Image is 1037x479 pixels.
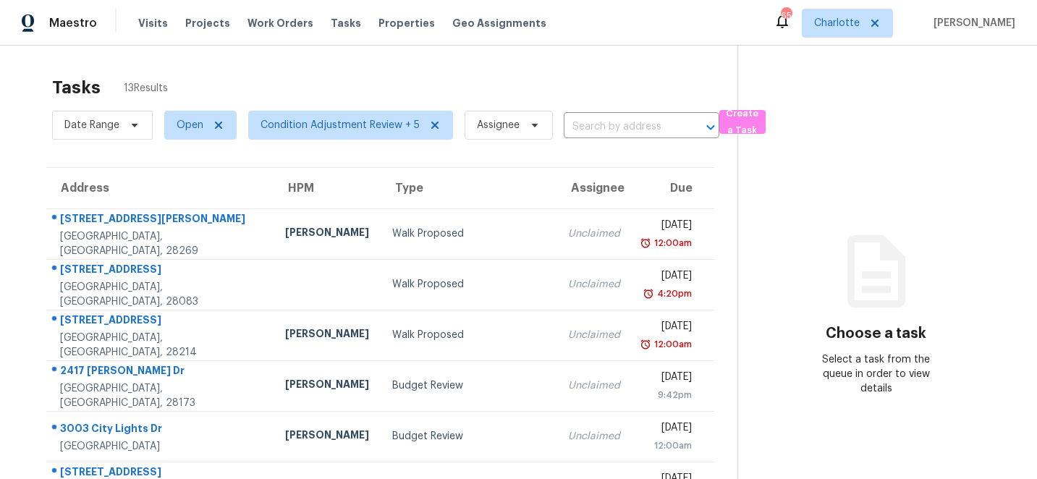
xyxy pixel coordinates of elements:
th: Due [632,168,714,208]
span: Visits [138,16,168,30]
span: Date Range [64,118,119,132]
div: Walk Proposed [392,328,546,342]
span: Assignee [477,118,520,132]
div: [STREET_ADDRESS] [60,313,262,331]
div: [PERSON_NAME] [285,225,369,243]
div: [GEOGRAPHIC_DATA] [60,439,262,454]
div: Unclaimed [568,277,620,292]
button: Create a Task [719,110,766,134]
span: Maestro [49,16,97,30]
div: [DATE] [643,370,692,388]
div: 2417 [PERSON_NAME] Dr [60,363,262,381]
span: Condition Adjustment Review + 5 [261,118,420,132]
div: Select a task from the queue in order to view details [808,352,945,396]
div: [DATE] [643,218,692,236]
div: Walk Proposed [392,277,546,292]
span: Projects [185,16,230,30]
th: HPM [274,168,381,208]
div: [STREET_ADDRESS][PERSON_NAME] [60,211,262,229]
span: Properties [378,16,435,30]
img: Overdue Alarm Icon [640,236,651,250]
div: Unclaimed [568,378,620,393]
div: 12:00am [651,337,692,352]
div: Walk Proposed [392,226,546,241]
th: Type [381,168,557,208]
th: Address [46,168,274,208]
span: [PERSON_NAME] [928,16,1015,30]
div: [GEOGRAPHIC_DATA], [GEOGRAPHIC_DATA], 28083 [60,280,262,309]
div: 12:00am [651,236,692,250]
span: Geo Assignments [452,16,546,30]
div: [PERSON_NAME] [285,428,369,446]
h3: Choose a task [826,326,926,341]
div: Unclaimed [568,429,620,444]
span: Open [177,118,203,132]
div: [DATE] [643,268,692,287]
span: Charlotte [814,16,860,30]
h2: Tasks [52,80,101,95]
div: [GEOGRAPHIC_DATA], [GEOGRAPHIC_DATA], 28269 [60,229,262,258]
input: Search by address [564,116,679,138]
div: Unclaimed [568,226,620,241]
div: Budget Review [392,378,546,393]
div: [PERSON_NAME] [285,377,369,395]
span: 13 Results [124,81,168,96]
div: Budget Review [392,429,546,444]
div: 3003 City Lights Dr [60,421,262,439]
img: Overdue Alarm Icon [643,287,654,301]
div: [GEOGRAPHIC_DATA], [GEOGRAPHIC_DATA], 28173 [60,381,262,410]
div: [PERSON_NAME] [285,326,369,344]
div: 4:20pm [654,287,692,301]
th: Assignee [556,168,632,208]
div: 12:00am [643,438,692,453]
div: [STREET_ADDRESS] [60,262,262,280]
div: Unclaimed [568,328,620,342]
div: [DATE] [643,319,692,337]
div: [DATE] [643,420,692,438]
span: Work Orders [247,16,313,30]
span: Create a Task [727,106,758,139]
div: 65 [781,9,791,23]
div: 9:42pm [643,388,692,402]
span: Tasks [331,18,361,28]
button: Open [700,117,721,137]
div: [GEOGRAPHIC_DATA], [GEOGRAPHIC_DATA], 28214 [60,331,262,360]
img: Overdue Alarm Icon [640,337,651,352]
